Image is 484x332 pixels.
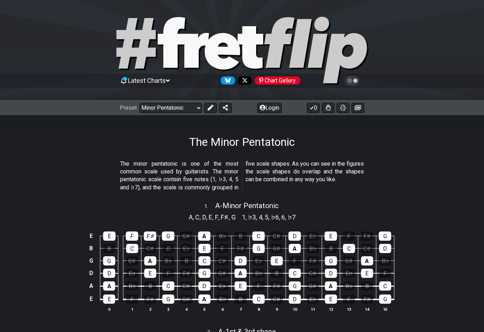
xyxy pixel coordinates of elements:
[128,77,166,84] span: Latest Charts
[235,256,247,265] div: D
[343,269,355,278] div: E♭
[198,294,210,304] div: A
[159,305,177,313] th: 3
[343,244,355,253] div: C
[249,305,268,313] th: 8
[198,244,210,253] div: E
[234,231,247,241] div: B
[255,76,300,85] div: Chart Gallery
[235,281,247,291] div: E
[177,305,195,313] th: 4
[253,244,265,253] div: G
[252,231,265,241] div: C
[144,231,156,241] div: F♯
[361,294,373,304] div: F♯
[120,104,137,111] span: Preset
[307,269,319,278] div: C♯
[202,212,206,222] span: D
[307,281,319,291] div: G♯
[379,256,391,265] div: B♭
[215,212,218,222] span: F
[141,305,159,313] th: 2
[325,294,337,304] div: E
[189,212,193,222] span: A
[198,269,210,278] div: G
[262,212,265,222] span: ,
[281,212,285,222] span: 6
[289,281,301,291] div: G
[242,212,246,222] span: 1
[123,305,141,313] th: 1
[186,211,239,222] section: Scale pitch classes
[348,78,356,84] span: Toggle light / dark theme
[248,212,256,222] span: ♭3
[126,281,138,291] div: B♭
[195,212,199,222] span: C
[87,280,95,293] td: A
[288,231,301,241] div: D
[126,244,138,253] div: C
[288,212,296,222] span: ♭7
[103,294,115,304] div: E
[239,211,299,222] section: Scale pitch classes
[216,231,229,241] div: B♭
[212,212,215,222] span: ,
[204,203,215,211] span: 1 .
[221,212,229,222] span: F♯
[103,231,116,241] div: E
[325,244,337,253] div: B
[216,244,229,253] div: F
[289,256,301,265] div: F
[199,212,202,222] span: ,
[325,256,337,265] div: G
[257,103,282,113] button: Login
[126,256,138,265] div: G♯
[193,212,196,222] span: ,
[87,254,95,267] td: G
[246,212,248,222] span: ,
[322,103,334,113] button: Toggle Dexterity for all fretkits
[253,256,265,265] div: E♭
[286,305,304,313] th: 10
[270,231,283,241] div: C♯
[204,103,217,113] button: Edit Preset
[361,244,373,253] div: C♯
[259,212,262,222] span: 4
[162,269,174,278] div: F
[271,256,283,265] div: E
[285,212,288,222] span: ,
[279,212,282,222] span: ,
[361,256,373,265] div: A
[340,305,358,313] th: 13
[351,103,364,113] button: Create image
[126,231,138,241] div: F
[216,269,229,278] div: G♯
[289,294,301,304] div: D
[218,76,235,85] a: Follow #fretflip at Bluesky
[256,212,259,222] span: ,
[100,305,118,313] th: 0
[87,292,95,306] td: E
[253,281,265,291] div: F
[322,305,340,313] th: 12
[103,269,115,278] div: D
[235,269,247,278] div: A
[304,305,322,313] th: 11
[162,256,174,265] div: B♭
[144,281,156,291] div: B
[343,231,355,241] div: F
[180,281,192,291] div: C♯
[343,294,355,304] div: F
[271,294,283,304] div: C♯
[162,281,174,291] div: C
[307,294,319,304] div: E♭
[180,294,192,304] div: G♯
[235,294,247,304] div: B
[144,269,156,278] div: E
[265,212,268,222] span: 5
[103,281,115,291] div: A
[195,305,213,313] th: 5
[268,212,271,222] span: ,
[379,244,391,253] div: D
[343,281,355,291] div: B♭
